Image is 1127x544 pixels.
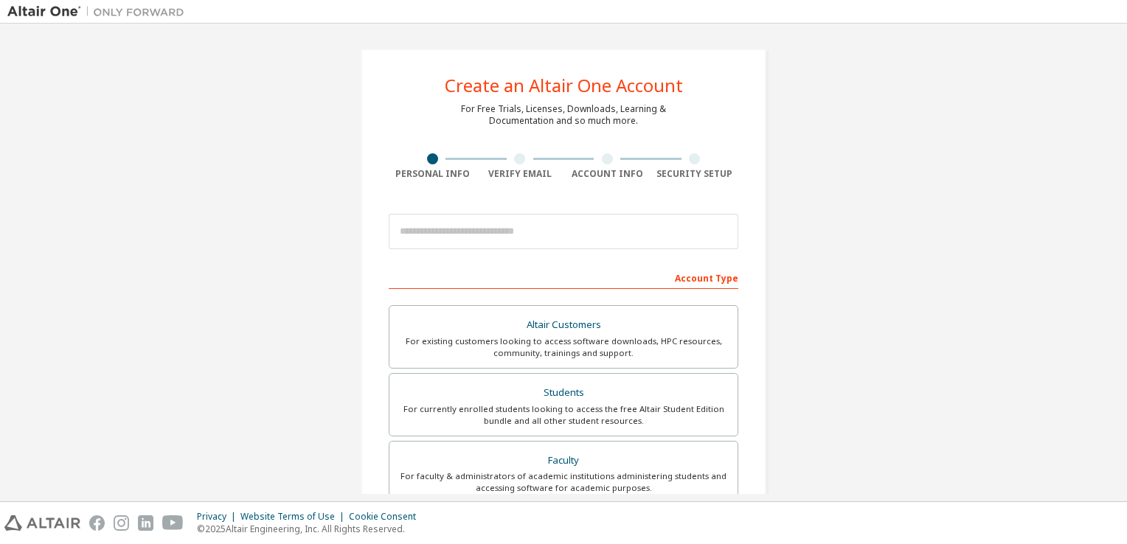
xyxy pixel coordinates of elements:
[398,383,729,403] div: Students
[4,515,80,531] img: altair_logo.svg
[461,103,666,127] div: For Free Trials, Licenses, Downloads, Learning & Documentation and so much more.
[162,515,184,531] img: youtube.svg
[476,168,564,180] div: Verify Email
[240,511,349,523] div: Website Terms of Use
[398,450,729,471] div: Faculty
[398,315,729,335] div: Altair Customers
[7,4,192,19] img: Altair One
[563,168,651,180] div: Account Info
[389,265,738,289] div: Account Type
[651,168,739,180] div: Security Setup
[197,511,240,523] div: Privacy
[197,523,425,535] p: © 2025 Altair Engineering, Inc. All Rights Reserved.
[445,77,683,94] div: Create an Altair One Account
[389,168,476,180] div: Personal Info
[114,515,129,531] img: instagram.svg
[89,515,105,531] img: facebook.svg
[398,335,729,359] div: For existing customers looking to access software downloads, HPC resources, community, trainings ...
[138,515,153,531] img: linkedin.svg
[398,403,729,427] div: For currently enrolled students looking to access the free Altair Student Edition bundle and all ...
[398,470,729,494] div: For faculty & administrators of academic institutions administering students and accessing softwa...
[349,511,425,523] div: Cookie Consent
